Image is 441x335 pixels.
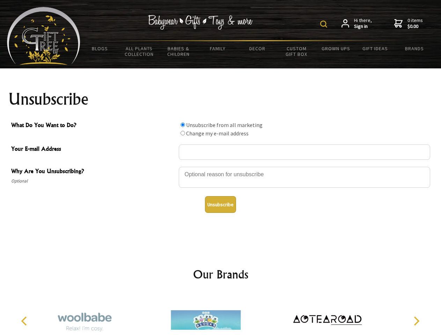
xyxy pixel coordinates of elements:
[409,313,424,329] button: Next
[181,122,185,127] input: What Do You Want to Do?
[198,41,238,56] a: Family
[341,17,372,30] a: Hi there,Sign in
[148,15,253,30] img: Babywear - Gifts - Toys & more
[11,121,175,131] span: What Do You Want to Do?
[354,17,372,30] span: Hi there,
[237,41,277,56] a: Decor
[8,91,433,107] h1: Unsubscribe
[11,144,175,155] span: Your E-mail Address
[179,144,430,160] input: Your E-mail Address
[407,17,423,30] span: 0 items
[11,167,175,177] span: Why Are You Unsubscribing?
[159,41,198,61] a: Babies & Children
[354,23,372,30] strong: Sign in
[7,7,80,65] img: Babyware - Gifts - Toys and more...
[120,41,159,61] a: All Plants Collection
[394,17,423,30] a: 0 items$0.00
[186,130,249,137] label: Change my e-mail address
[14,266,427,283] h2: Our Brands
[277,41,316,61] a: Custom Gift Box
[407,23,423,30] strong: $0.00
[395,41,434,56] a: Brands
[316,41,355,56] a: Grown Ups
[80,41,120,56] a: BLOGS
[181,131,185,135] input: What Do You Want to Do?
[205,196,236,213] button: Unsubscribe
[17,313,33,329] button: Previous
[179,167,430,188] textarea: Why Are You Unsubscribing?
[355,41,395,56] a: Gift Ideas
[320,21,327,28] img: product search
[186,121,263,128] label: Unsubscribe from all marketing
[11,177,175,185] span: Optional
